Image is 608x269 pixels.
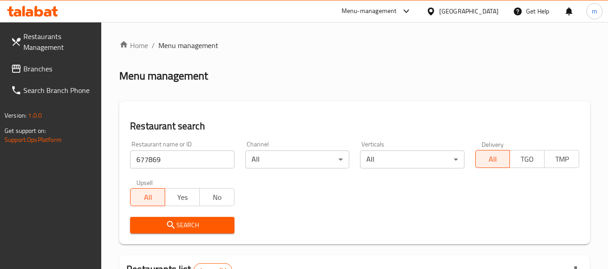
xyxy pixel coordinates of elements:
[137,220,227,231] span: Search
[360,150,464,168] div: All
[4,26,102,58] a: Restaurants Management
[5,125,46,137] span: Get support on:
[439,6,499,16] div: [GEOGRAPHIC_DATA]
[4,79,102,101] a: Search Branch Phone
[23,31,95,53] span: Restaurants Management
[130,150,234,168] input: Search for restaurant name or ID..
[479,153,507,166] span: All
[152,40,155,51] li: /
[119,69,208,83] h2: Menu management
[130,119,579,133] h2: Restaurant search
[169,191,196,204] span: Yes
[513,153,541,166] span: TGO
[28,110,42,121] span: 1.0.0
[23,63,95,74] span: Branches
[509,150,545,168] button: TGO
[130,217,234,234] button: Search
[134,191,162,204] span: All
[158,40,218,51] span: Menu management
[475,150,510,168] button: All
[23,85,95,96] span: Search Branch Phone
[199,188,234,206] button: No
[482,141,504,147] label: Delivery
[548,153,576,166] span: TMP
[342,6,397,17] div: Menu-management
[592,6,597,16] span: m
[130,188,165,206] button: All
[5,134,62,146] a: Support.OpsPlatform
[119,40,148,51] a: Home
[544,150,579,168] button: TMP
[203,191,231,204] span: No
[5,110,27,121] span: Version:
[119,40,590,51] nav: breadcrumb
[136,179,153,185] label: Upsell
[245,150,349,168] div: All
[4,58,102,79] a: Branches
[165,188,200,206] button: Yes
